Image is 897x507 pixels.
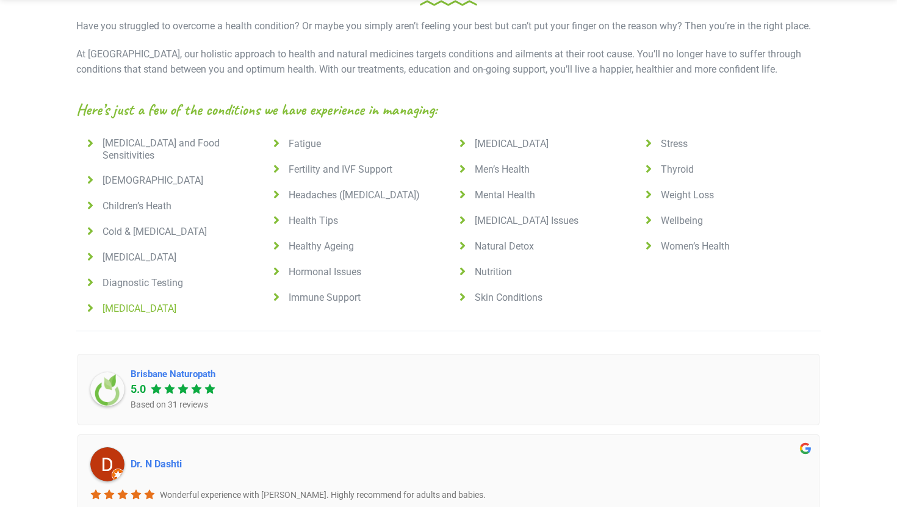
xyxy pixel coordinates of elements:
span: Diagnostic Testing [98,277,183,289]
a: Skin Conditions [455,291,629,304]
span: Health Tips [284,215,338,227]
a: Headaches ([MEDICAL_DATA]) [268,189,442,202]
span: Weight Loss [656,189,714,201]
a: Wellbeing [641,214,815,228]
a: [MEDICAL_DATA] [82,302,256,315]
a: Nutrition [455,265,629,279]
span: [MEDICAL_DATA] [98,303,176,315]
span: Thyroid [656,164,694,176]
span: Immune Support [284,292,361,304]
span: [DEMOGRAPHIC_DATA] [98,174,203,187]
span: Cold & [MEDICAL_DATA] [98,226,207,238]
span: Hormonal Issues [284,266,361,278]
a: Hormonal Issues [268,265,442,279]
p: At [GEOGRAPHIC_DATA], our holistic approach to health and natural medicines targets conditions an... [76,46,821,77]
div: Dr. N Dashti [131,457,807,472]
span: [MEDICAL_DATA] and Food Sensitivities [98,137,256,162]
span: Nutrition [470,266,512,278]
span: Skin Conditions [470,292,542,304]
a: Weight Loss [641,189,815,202]
span: Stress [656,138,688,150]
a: Natural Detox [455,240,629,253]
p: Have you struggled to overcome a health condition? Or maybe you simply aren’t feeling your best b... [76,18,821,34]
a: Diagnostic Testing [82,276,256,290]
div: 5.0 [131,382,146,397]
a: Immune Support [268,291,442,304]
span: Healthy Ageing [284,240,354,253]
a: Mental Health [455,189,629,202]
a: Fatigue [268,137,442,151]
span: Wellbeing [656,215,703,227]
span: Children’s Heath [98,200,171,212]
a: [MEDICAL_DATA] Issues [455,214,629,228]
a: Fertility and IVF Support [268,163,442,176]
span: Fertility and IVF Support [284,164,392,176]
span: Wonderful experience with [PERSON_NAME]. Highly recommend for adults and babies. [160,490,486,500]
span: Based on 31 reviews [131,400,208,410]
span: Men’s Health [470,164,530,176]
span: Fatigue [284,138,321,150]
span: Headaches ([MEDICAL_DATA]) [284,189,420,201]
span: Natural Detox [470,240,534,253]
span: [MEDICAL_DATA] Issues [470,215,578,227]
a: Healthy Ageing [268,240,442,253]
span: Mental Health [470,189,535,201]
a: Thyroid [641,163,815,176]
a: Women’s Health [641,240,815,253]
img: Dr. N Dashti [90,447,124,481]
a: Cold & [MEDICAL_DATA] [82,225,256,239]
a: [MEDICAL_DATA] [82,251,256,264]
img: Brisbane Naturopath [90,372,124,406]
span: Women’s Health [656,240,730,253]
a: Brisbane Naturopath [131,369,215,379]
a: Men’s Health [455,163,629,176]
a: [MEDICAL_DATA] and Food Sensitivities [82,137,256,162]
a: Stress [641,137,815,151]
a: [MEDICAL_DATA] [455,137,629,151]
span: Here’s just a few of the conditions we have experience in managing: [76,102,437,118]
span: [MEDICAL_DATA] [470,138,549,150]
span: [MEDICAL_DATA] [98,251,176,264]
a: Health Tips [268,214,442,228]
a: Children’s Heath [82,200,256,213]
a: [DEMOGRAPHIC_DATA] [82,174,256,187]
